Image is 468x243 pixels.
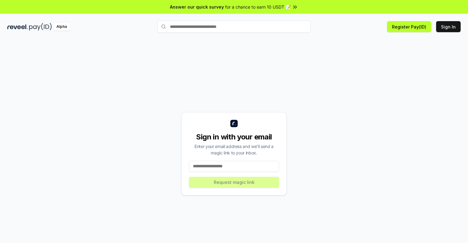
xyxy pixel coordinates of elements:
button: Register Pay(ID) [387,21,431,32]
div: Sign in with your email [189,132,279,142]
span: for a chance to earn 10 USDT 📝 [225,4,291,10]
div: Alpha [53,23,70,31]
div: Enter your email address and we’ll send a magic link to your inbox. [189,143,279,156]
span: Answer our quick survey [170,4,224,10]
img: reveel_dark [7,23,28,31]
button: Sign In [436,21,461,32]
img: pay_id [29,23,52,31]
img: logo_small [230,120,238,127]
